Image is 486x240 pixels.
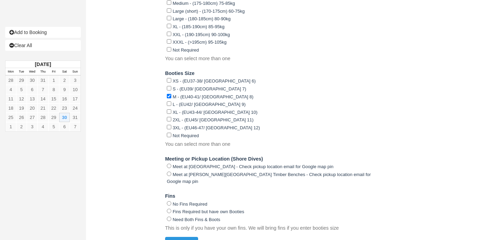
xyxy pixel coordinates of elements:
a: 19 [16,103,27,113]
a: 4 [37,122,48,131]
label: 3XL - (EU46-47/ [GEOGRAPHIC_DATA] 12) [173,125,260,130]
a: 5 [16,85,27,94]
th: Sat [59,68,70,76]
label: Not Required [173,47,199,53]
label: Fins [165,190,175,200]
a: 31 [70,113,80,122]
a: 23 [59,103,70,113]
label: Not Required [173,133,199,138]
a: 27 [27,113,37,122]
a: 1 [6,122,16,131]
a: 3 [27,122,37,131]
a: 10 [70,85,80,94]
a: 15 [48,94,59,103]
a: 21 [37,103,48,113]
label: Medium - (175-180cm) 75-85kg [173,1,235,6]
a: 29 [48,113,59,122]
a: 28 [6,76,16,85]
a: 4 [6,85,16,94]
label: XS - (EU37-38/ [GEOGRAPHIC_DATA] 6) [173,78,256,84]
a: 2 [59,76,70,85]
a: 20 [27,103,37,113]
th: Wed [27,68,37,76]
label: 2XL - (EU45/ [GEOGRAPHIC_DATA] 11) [173,117,253,122]
a: 14 [37,94,48,103]
th: Fri [48,68,59,76]
label: Booties Size [165,67,195,77]
th: Thu [37,68,48,76]
a: 30 [27,76,37,85]
label: L - (EU42/ [GEOGRAPHIC_DATA] 9) [173,102,246,107]
label: XXXL - (>195cm) 95-105kg [173,40,227,45]
a: 31 [37,76,48,85]
a: Clear All [5,40,81,51]
p: You can select more than one [165,141,230,148]
label: XL - (185-190cm) 85-95kg [173,24,225,29]
a: 6 [27,85,37,94]
a: 6 [59,122,70,131]
a: 28 [37,113,48,122]
label: Meeting or Pickup Location (Shore Dives) [165,153,263,163]
a: 8 [48,85,59,94]
label: Meet at [PERSON_NAME][GEOGRAPHIC_DATA] Timber Benches - Check pickup location email for Google ma... [167,172,371,184]
th: Mon [6,68,16,76]
label: M - (EU40-41/ [GEOGRAPHIC_DATA] 8) [173,94,253,99]
label: Large (short) - (170-175cm) 60-75kg [173,9,245,14]
label: S - (EU39/ [GEOGRAPHIC_DATA] 7) [173,86,246,91]
th: Tue [16,68,27,76]
a: 24 [70,103,80,113]
a: 17 [70,94,80,103]
label: Meet at [GEOGRAPHIC_DATA] - Check pickup location email for Google map pin [173,164,333,169]
label: Large - (180-185cm) 80-90kg [173,16,230,21]
a: 29 [16,76,27,85]
a: 12 [16,94,27,103]
a: 25 [6,113,16,122]
label: Fins Required but have own Booties [173,209,244,214]
a: 7 [70,122,80,131]
a: 30 [59,113,70,122]
label: XXL - (190-195cm) 90-100kg [173,32,230,37]
a: 1 [48,76,59,85]
a: 11 [6,94,16,103]
label: Need Both Fins & Boots [173,217,220,222]
a: 22 [48,103,59,113]
label: XL - (EU43-44/ [GEOGRAPHIC_DATA] 10) [173,110,258,115]
label: No Fins Required [173,201,207,207]
a: Add to Booking [5,27,81,38]
a: 26 [16,113,27,122]
a: 13 [27,94,37,103]
p: This is only if you have your own fins. We will bring fins if you enter booties size [165,225,339,232]
a: 5 [48,122,59,131]
a: 16 [59,94,70,103]
p: You can select more than one [165,55,230,62]
a: 7 [37,85,48,94]
a: 2 [16,122,27,131]
strong: [DATE] [35,62,51,67]
a: 3 [70,76,80,85]
a: 18 [6,103,16,113]
a: 9 [59,85,70,94]
th: Sun [70,68,80,76]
